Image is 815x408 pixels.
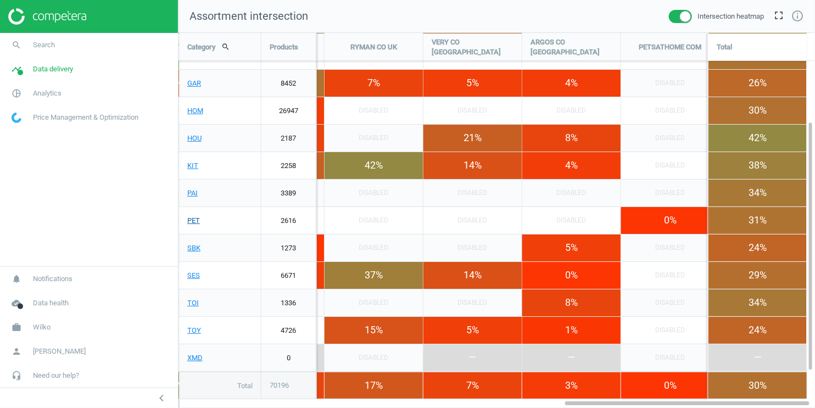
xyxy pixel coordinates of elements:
div: 34% [708,289,807,316]
span: Disabled [656,289,685,316]
img: ajHJNr6hYgQAAAAASUVORK5CYII= [8,8,86,25]
div: 30% [708,97,807,124]
a: TOY [179,317,261,344]
a: HOU [179,125,261,152]
div: 14% [423,152,522,179]
i: chevron_left [155,392,168,405]
span: Search [33,40,55,50]
a: TOI [179,289,261,317]
button: chevron_left [148,391,175,405]
span: Disabled [359,344,389,371]
span: Analytics [33,88,62,98]
i: timeline [6,59,27,80]
a: PAI [179,180,261,207]
div: 38% [708,152,807,179]
div: 14% [423,262,522,289]
span: Disabled [458,207,488,234]
div: VERY CO [GEOGRAPHIC_DATA] [423,33,522,61]
div: Category [179,33,261,60]
a: info_outline [791,9,804,24]
button: search [215,37,236,56]
span: Disabled [359,125,389,152]
div: 8% [522,125,621,152]
div: PETSATHOME COM [621,33,719,61]
span: Disabled [656,344,685,371]
a: PET [179,207,261,234]
div: 4% [522,152,621,179]
span: Wilko [33,322,51,332]
div: 7 % [423,372,522,399]
span: Disabled [656,125,685,152]
a: 4726 [261,317,316,344]
a: 1273 [261,234,316,262]
span: Disabled [656,262,685,289]
div: 24% [708,234,807,261]
i: person [6,341,27,362]
span: Disabled [656,234,685,261]
span: Data delivery [33,64,73,74]
span: [PERSON_NAME] [33,346,86,356]
a: 2187 [261,125,316,152]
div: — [522,344,621,371]
span: Disabled [359,97,389,124]
div: 5% [522,234,621,261]
div: 37% [325,262,423,289]
div: 0% [621,207,719,234]
i: search [6,35,27,55]
span: Disabled [458,180,488,206]
i: pie_chart_outlined [6,83,27,104]
div: 17 % [325,372,423,399]
img: wGWNvw8QSZomAAAAABJRU5ErkJggg== [12,113,21,123]
div: 1% [522,317,621,344]
i: notifications [6,269,27,289]
div: 34% [708,180,807,206]
span: Disabled [656,180,685,206]
span: Notifications [33,274,72,284]
span: Data health [33,298,69,308]
div: 3 % [522,372,621,399]
span: Disabled [656,317,685,344]
div: 8% [522,289,621,316]
span: Disabled [557,207,587,234]
span: Assortment intersection [189,9,308,23]
div: 70196 [261,372,316,399]
div: 26% [708,70,807,97]
a: SES [179,262,261,289]
i: cloud_done [6,293,27,314]
span: Price Management & Optimization [33,113,138,122]
a: 1336 [261,289,316,317]
span: Disabled [656,152,685,179]
div: Total [179,372,261,400]
span: Disabled [458,289,488,316]
a: KIT [179,152,261,180]
div: 21% [423,125,522,152]
div: Total [708,33,807,61]
div: 15% [325,317,423,344]
span: Disabled [557,97,587,124]
div: — [708,344,807,371]
div: 7% [325,70,423,97]
a: 26947 [261,97,316,125]
i: fullscreen [772,9,785,22]
div: 5% [423,317,522,344]
div: 42% [325,152,423,179]
span: Disabled [656,97,685,124]
a: 8452 [261,70,316,97]
div: ARGOS CO [GEOGRAPHIC_DATA] [522,33,621,61]
i: info_outline [791,9,804,23]
div: 4% [522,70,621,97]
span: Disabled [359,234,389,261]
a: 6671 [261,262,316,289]
span: Disabled [458,97,488,124]
a: GAR [179,70,261,97]
a: SBK [179,234,261,262]
div: Products [261,33,316,61]
span: Disabled [359,207,389,234]
div: 0 % [621,372,719,399]
div: 0% [522,262,621,289]
div: 30% [708,372,807,399]
i: work [6,317,27,338]
a: 0 [261,344,316,372]
div: 31% [708,207,807,234]
div: — [423,344,522,371]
